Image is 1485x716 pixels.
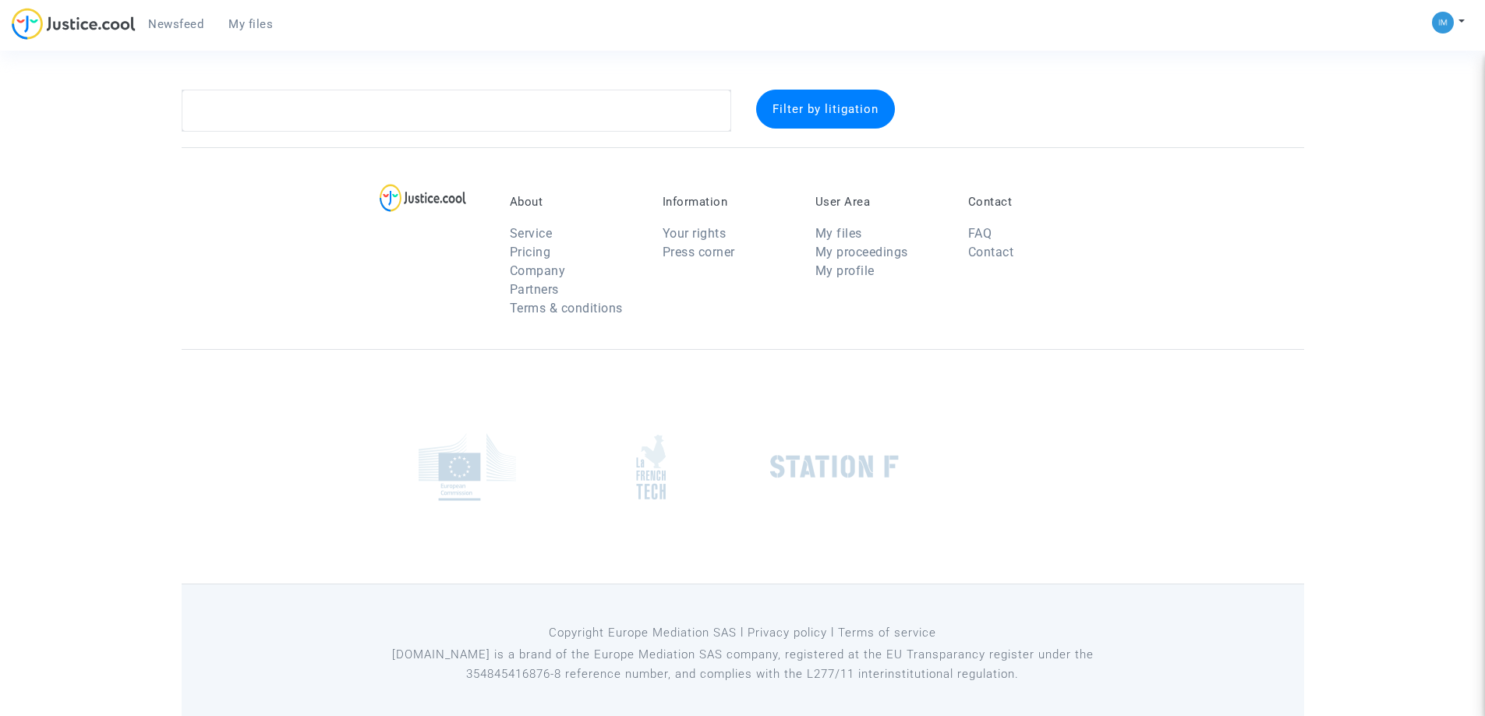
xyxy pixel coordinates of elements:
p: Contact [968,195,1098,209]
a: Your rights [663,226,727,241]
p: [DOMAIN_NAME] is a brand of the Europe Mediation SAS company, registered at the EU Transparancy r... [387,645,1098,684]
a: Partners [510,282,559,297]
p: Information [663,195,792,209]
a: Company [510,263,566,278]
a: My files [216,12,285,36]
img: logo-lg.svg [380,184,466,212]
p: User Area [815,195,945,209]
span: Newsfeed [148,17,203,31]
img: a105443982b9e25553e3eed4c9f672e7 [1432,12,1454,34]
a: Terms & conditions [510,301,623,316]
a: My proceedings [815,245,908,259]
img: french_tech.png [636,434,666,500]
a: My files [815,226,862,241]
a: Press corner [663,245,735,259]
img: jc-logo.svg [12,8,136,40]
a: My profile [815,263,875,278]
a: Newsfeed [136,12,216,36]
p: Copyright Europe Mediation SAS l Privacy policy l Terms of service [387,623,1098,643]
span: Filter by litigation [773,102,879,116]
p: About [510,195,639,209]
a: Service [510,226,553,241]
span: My files [228,17,273,31]
img: europe_commision.png [419,433,516,501]
img: stationf.png [770,455,899,478]
a: FAQ [968,226,992,241]
a: Pricing [510,245,551,259]
a: Contact [968,245,1014,259]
